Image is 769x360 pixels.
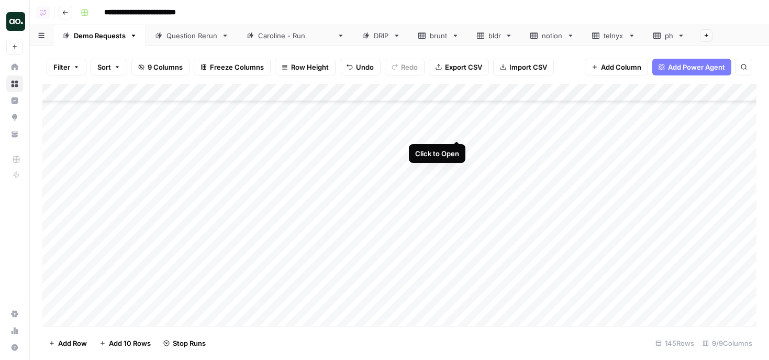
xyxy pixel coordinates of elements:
[6,109,23,126] a: Opportunities
[53,62,70,72] span: Filter
[194,59,271,75] button: Freeze Columns
[668,62,725,72] span: Add Power Agent
[6,12,25,31] img: Dillon Test Logo
[356,62,374,72] span: Undo
[74,30,126,41] div: Demo Requests
[585,59,648,75] button: Add Column
[6,339,23,356] button: Help + Support
[698,335,756,352] div: 9/9 Columns
[146,25,238,46] a: Question Rerun
[353,25,409,46] a: DRIP
[53,25,146,46] a: Demo Requests
[93,335,157,352] button: Add 10 Rows
[97,62,111,72] span: Sort
[166,30,217,41] div: Question Rerun
[291,62,329,72] span: Row Height
[6,92,23,109] a: Insights
[6,126,23,143] a: Your Data
[91,59,127,75] button: Sort
[665,30,673,41] div: ph
[430,30,448,41] div: brunt
[468,25,521,46] a: bldr
[173,338,206,348] span: Stop Runs
[445,62,482,72] span: Export CSV
[652,59,731,75] button: Add Power Agent
[409,25,468,46] a: brunt
[148,62,183,72] span: 9 Columns
[521,25,583,46] a: notion
[238,25,353,46] a: [PERSON_NAME] - Run
[542,30,563,41] div: notion
[109,338,151,348] span: Add 10 Rows
[157,335,212,352] button: Stop Runs
[374,30,389,41] div: DRIP
[604,30,624,41] div: telnyx
[58,338,87,348] span: Add Row
[275,59,336,75] button: Row Height
[47,59,86,75] button: Filter
[493,59,554,75] button: Import CSV
[644,25,694,46] a: ph
[401,62,418,72] span: Redo
[415,148,459,159] div: Click to Open
[488,30,501,41] div: bldr
[6,75,23,92] a: Browse
[131,59,190,75] button: 9 Columns
[509,62,547,72] span: Import CSV
[6,8,23,35] button: Workspace: Dillon Test
[385,59,425,75] button: Redo
[6,306,23,322] a: Settings
[340,59,381,75] button: Undo
[42,335,93,352] button: Add Row
[210,62,264,72] span: Freeze Columns
[429,59,489,75] button: Export CSV
[6,322,23,339] a: Usage
[601,62,641,72] span: Add Column
[6,59,23,75] a: Home
[651,335,698,352] div: 145 Rows
[583,25,644,46] a: telnyx
[258,30,333,41] div: [PERSON_NAME] - Run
